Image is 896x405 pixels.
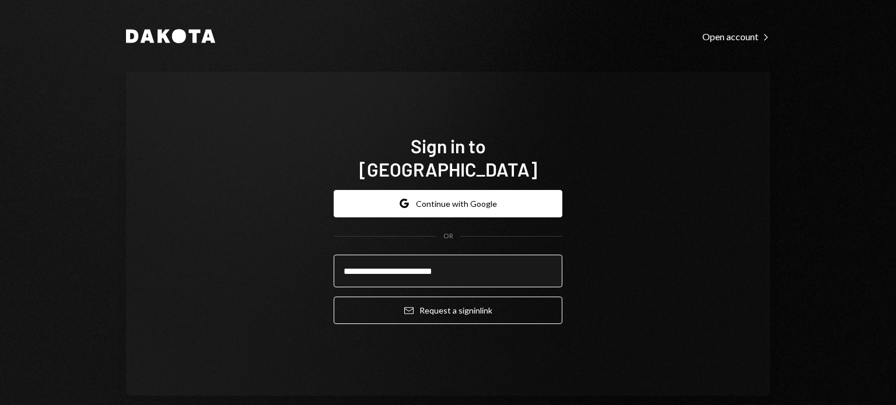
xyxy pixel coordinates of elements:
button: Request a signinlink [334,297,562,324]
a: Open account [702,30,770,43]
div: Open account [702,31,770,43]
div: OR [443,231,453,241]
button: Continue with Google [334,190,562,217]
h1: Sign in to [GEOGRAPHIC_DATA] [334,134,562,181]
